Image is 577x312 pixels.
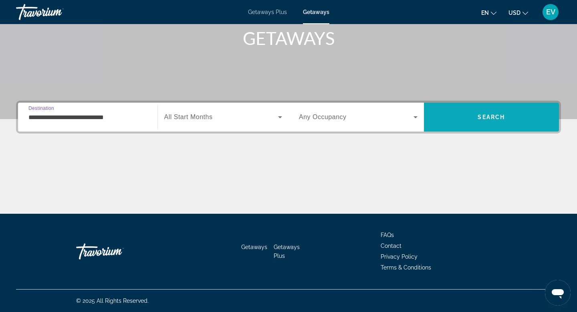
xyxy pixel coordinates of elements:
[18,103,559,132] div: Search widget
[540,4,561,20] button: User Menu
[28,105,54,111] span: Destination
[508,7,528,18] button: Change currency
[76,239,156,263] a: Go Home
[303,9,329,15] a: Getaways
[248,9,287,15] a: Getaways Plus
[481,7,496,18] button: Change language
[381,243,401,249] a: Contact
[28,113,147,122] input: Select destination
[545,280,571,306] iframe: Button to launch messaging window
[508,10,521,16] span: USD
[76,298,149,304] span: © 2025 All Rights Reserved.
[164,113,213,120] span: All Start Months
[546,8,555,16] span: EV
[478,114,505,120] span: Search
[241,244,267,250] a: Getaways
[274,244,300,259] a: Getaways Plus
[381,264,431,271] a: Terms & Conditions
[16,2,96,22] a: Travorium
[299,113,347,120] span: Any Occupancy
[138,7,439,49] h1: SEE THE WORLD WITH TRAVORIUM GETAWAYS
[381,253,418,260] a: Privacy Policy
[424,103,559,132] button: Search
[381,232,394,238] a: FAQs
[481,10,489,16] span: en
